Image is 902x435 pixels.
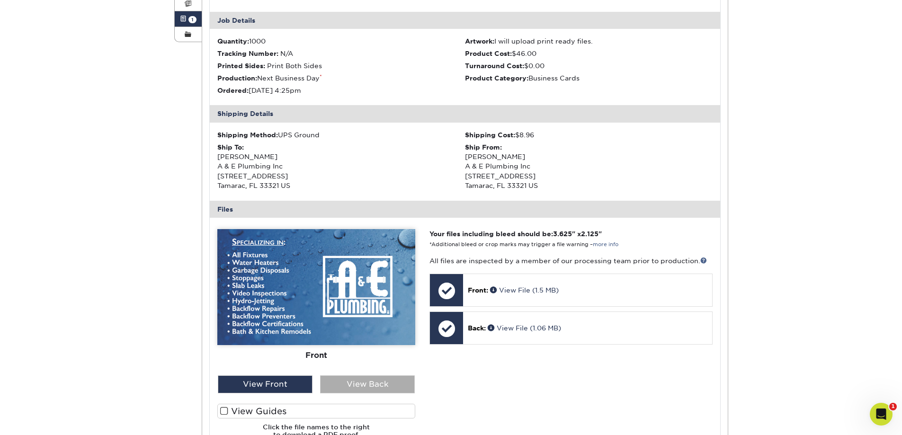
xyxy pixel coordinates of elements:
[217,50,278,57] strong: Tracking Number:
[465,130,713,140] div: $8.96
[889,403,897,410] span: 1
[593,241,618,248] a: more info
[465,74,528,82] strong: Product Category:
[465,36,713,46] li: I will upload print ready files.
[217,87,249,94] strong: Ordered:
[217,36,465,46] li: 1000
[465,142,713,191] div: [PERSON_NAME] A & E Plumbing Inc [STREET_ADDRESS] Tamarac, FL 33321 US
[217,62,265,70] strong: Printed Sides:
[488,324,561,332] a: View File (1.06 MB)
[465,62,524,70] strong: Turnaround Cost:
[217,131,278,139] strong: Shipping Method:
[210,12,720,29] div: Job Details
[553,230,572,238] span: 3.625
[429,241,618,248] small: *Additional bleed or crop marks may trigger a file warning –
[465,143,502,151] strong: Ship From:
[490,286,559,294] a: View File (1.5 MB)
[870,403,893,426] iframe: Intercom live chat
[429,256,712,266] p: All files are inspected by a member of our processing team prior to production.
[267,62,322,70] span: Print Both Sides
[465,131,515,139] strong: Shipping Cost:
[217,74,257,82] strong: Production:
[468,286,488,294] span: Front:
[581,230,598,238] span: 2.125
[468,324,486,332] span: Back:
[210,201,720,218] div: Files
[217,37,249,45] strong: Quantity:
[217,345,415,366] div: Front
[188,16,196,23] span: 1
[217,73,465,83] li: Next Business Day
[280,50,293,57] span: N/A
[465,37,494,45] strong: Artwork:
[218,375,313,393] div: View Front
[465,50,512,57] strong: Product Cost:
[217,142,465,191] div: [PERSON_NAME] A & E Plumbing Inc [STREET_ADDRESS] Tamarac, FL 33321 US
[320,375,415,393] div: View Back
[429,230,602,238] strong: Your files including bleed should be: " x "
[465,49,713,58] li: $46.00
[217,143,244,151] strong: Ship To:
[217,130,465,140] div: UPS Ground
[210,105,720,122] div: Shipping Details
[465,73,713,83] li: Business Cards
[217,404,415,418] label: View Guides
[175,11,202,27] a: 1
[217,86,465,95] li: [DATE] 4:25pm
[465,61,713,71] li: $0.00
